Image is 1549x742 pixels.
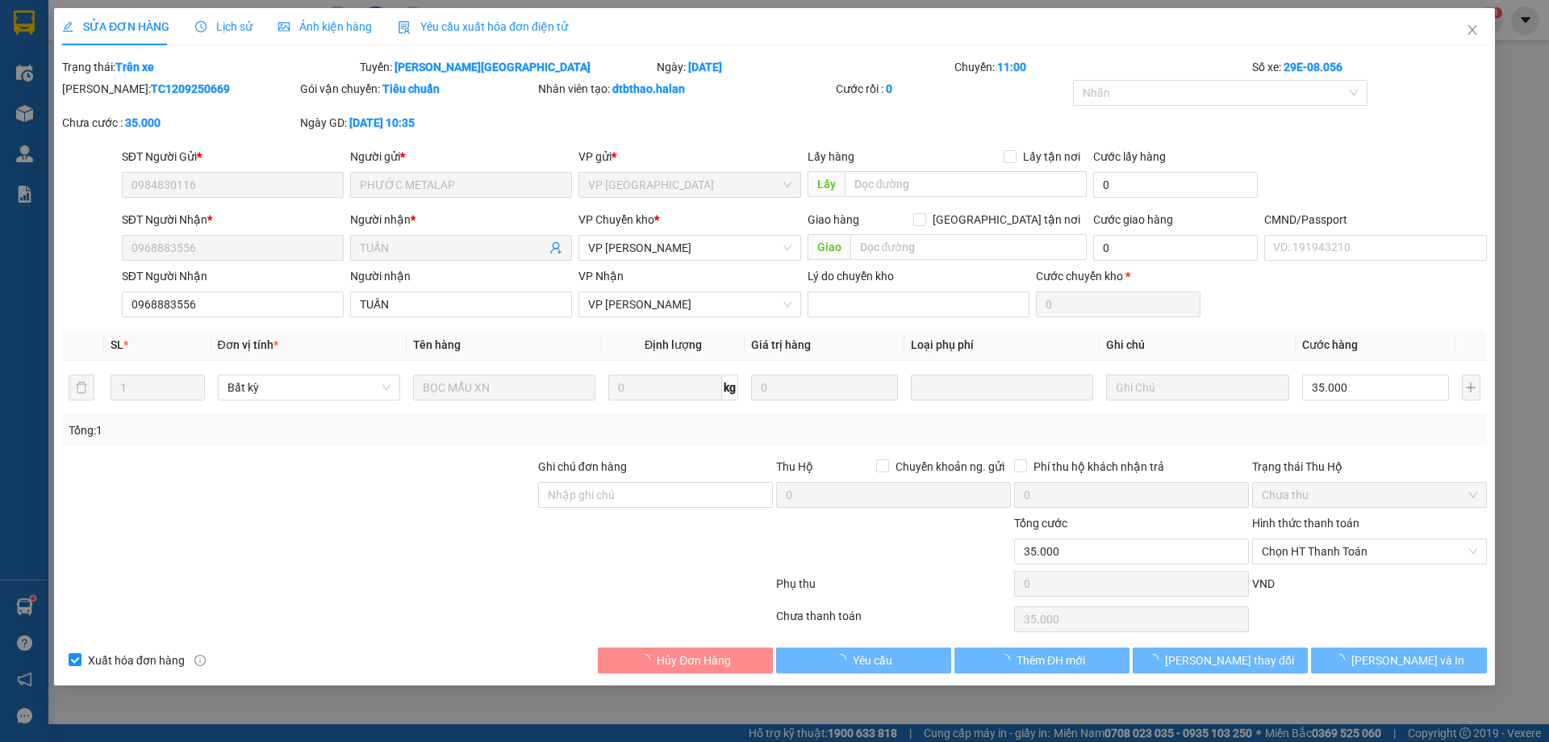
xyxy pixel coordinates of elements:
b: Tiêu chuẩn [382,82,440,95]
div: Ngày GD: [300,114,535,132]
input: VD: Bàn, Ghế [413,375,595,400]
span: Thêm ĐH mới [1017,652,1085,669]
span: Lấy tận nơi [1017,148,1087,166]
div: Lý do chuyển kho [808,267,1029,285]
span: Thu Hộ [776,460,813,473]
span: Bất kỳ [228,375,390,400]
div: Ngày: [656,58,954,76]
b: Trên xe [115,61,154,73]
div: Số xe: [1250,58,1488,76]
span: loading [1147,654,1165,665]
span: info-circle [194,655,206,666]
input: Ghi Chú [1107,375,1289,400]
span: Chưa thu [1262,483,1477,507]
button: Hủy Đơn Hàng [598,648,773,673]
span: loading [999,654,1017,665]
span: picture [278,21,290,32]
b: 11:00 [997,61,1026,73]
span: Xuất hóa đơn hàng [81,652,191,669]
button: [PERSON_NAME] và In [1312,648,1487,673]
b: 35.000 [125,116,161,129]
button: Close [1450,8,1495,53]
input: 0 [751,375,898,400]
div: SĐT Người Nhận [122,267,344,285]
span: Giao hàng [808,213,859,226]
button: [PERSON_NAME] thay đổi [1133,648,1308,673]
div: VP Nhận [579,267,801,285]
button: delete [69,375,94,400]
span: Hủy Đơn Hàng [657,652,731,669]
input: Dọc đường [845,171,1087,197]
span: loading [639,654,657,665]
span: Chuyển khoản ng. gửi [889,458,1011,476]
b: 29E-08.056 [1284,61,1342,73]
th: Loại phụ phí [904,329,1100,361]
div: Trạng thái: [61,58,358,76]
button: Thêm ĐH mới [954,648,1129,673]
input: Ghi chú đơn hàng [538,482,773,508]
b: 0 [886,82,892,95]
b: dtbthao.halan [612,82,685,95]
span: VP Trường Chinh [589,173,791,197]
span: [PERSON_NAME] thay đổi [1165,652,1294,669]
span: VP Chuyển kho [579,213,655,226]
span: [PERSON_NAME] và In [1351,652,1464,669]
span: kg [722,375,738,400]
span: SỬA ĐƠN HÀNG [62,20,169,33]
b: [DATE] 10:35 [349,116,415,129]
label: Cước giao hàng [1093,213,1173,226]
label: Cước lấy hàng [1093,150,1166,163]
span: clock-circle [195,21,207,32]
div: Chưa cước : [62,114,297,132]
span: Tên hàng [413,338,461,351]
span: Giao [808,234,850,260]
span: Đơn vị tính [218,338,278,351]
div: [PERSON_NAME]: [62,80,297,98]
span: Lấy [808,171,845,197]
b: [DATE] [689,61,723,73]
div: SĐT Người Nhận [122,211,344,228]
span: user-add [550,241,563,254]
img: icon [398,21,411,34]
span: SL [111,338,124,351]
div: Trạng thái Thu Hộ [1252,458,1487,476]
span: Lịch sử [195,20,253,33]
input: Cước lấy hàng [1093,172,1258,198]
span: VP Hoàng Văn Thụ [589,292,791,317]
button: Yêu cầu [776,648,951,673]
input: Cước giao hàng [1093,235,1258,261]
span: Cước hàng [1302,338,1358,351]
label: Hình thức thanh toán [1252,517,1359,530]
div: Chưa thanh toán [774,607,1012,635]
span: Định lượng [645,338,702,351]
div: Nhân viên tạo: [538,80,833,98]
button: plus [1462,375,1480,400]
div: Cước rồi : [836,80,1071,98]
span: loading [1334,654,1351,665]
b: [PERSON_NAME][GEOGRAPHIC_DATA] [395,61,591,73]
span: VP Hoàng Gia [589,236,791,260]
span: loading [835,654,853,665]
div: Phụ thu [774,575,1012,603]
b: TC1209250669 [151,82,230,95]
span: Chọn HT Thanh Toán [1262,539,1477,564]
div: SĐT Người Gửi [122,148,344,166]
div: VP gửi [579,148,801,166]
span: Phí thu hộ khách nhận trả [1027,458,1171,476]
th: Ghi chú [1100,329,1296,361]
div: Người gửi [350,148,572,166]
div: Người nhận [350,211,572,228]
label: Ghi chú đơn hàng [538,460,627,473]
div: CMND/Passport [1264,211,1486,228]
span: Yêu cầu [853,652,892,669]
div: Cước chuyển kho [1036,267,1200,285]
div: Tuyến: [358,58,656,76]
div: Tổng: 1 [69,421,598,439]
span: Tổng cước [1014,517,1067,530]
span: edit [62,21,73,32]
div: Người nhận [350,267,572,285]
div: Gói vận chuyển: [300,80,535,98]
div: Chuyến: [953,58,1250,76]
span: Ảnh kiện hàng [278,20,372,33]
span: VND [1252,577,1275,590]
